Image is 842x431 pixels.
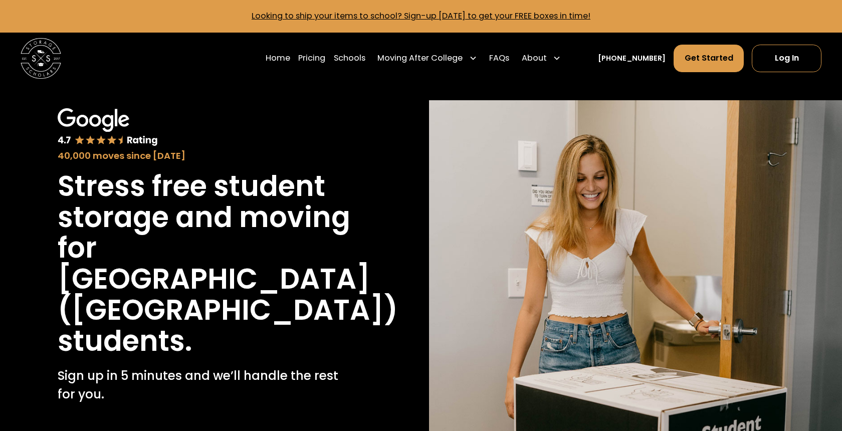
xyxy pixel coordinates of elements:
[58,171,355,264] h1: Stress free student storage and moving for
[58,367,355,404] p: Sign up in 5 minutes and we’ll handle the rest for you.
[522,52,547,64] div: About
[58,149,355,163] div: 40,000 moves since [DATE]
[252,10,590,22] a: Looking to ship your items to school? Sign-up [DATE] to get your FREE boxes in time!
[298,44,325,73] a: Pricing
[266,44,290,73] a: Home
[752,45,821,72] a: Log In
[489,44,509,73] a: FAQs
[674,45,744,72] a: Get Started
[518,44,565,73] div: About
[334,44,365,73] a: Schools
[58,326,192,357] h1: students.
[21,38,62,79] img: Storage Scholars main logo
[598,53,666,64] a: [PHONE_NUMBER]
[377,52,463,64] div: Moving After College
[58,108,158,147] img: Google 4.7 star rating
[373,44,481,73] div: Moving After College
[58,264,398,326] h1: [GEOGRAPHIC_DATA] ([GEOGRAPHIC_DATA])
